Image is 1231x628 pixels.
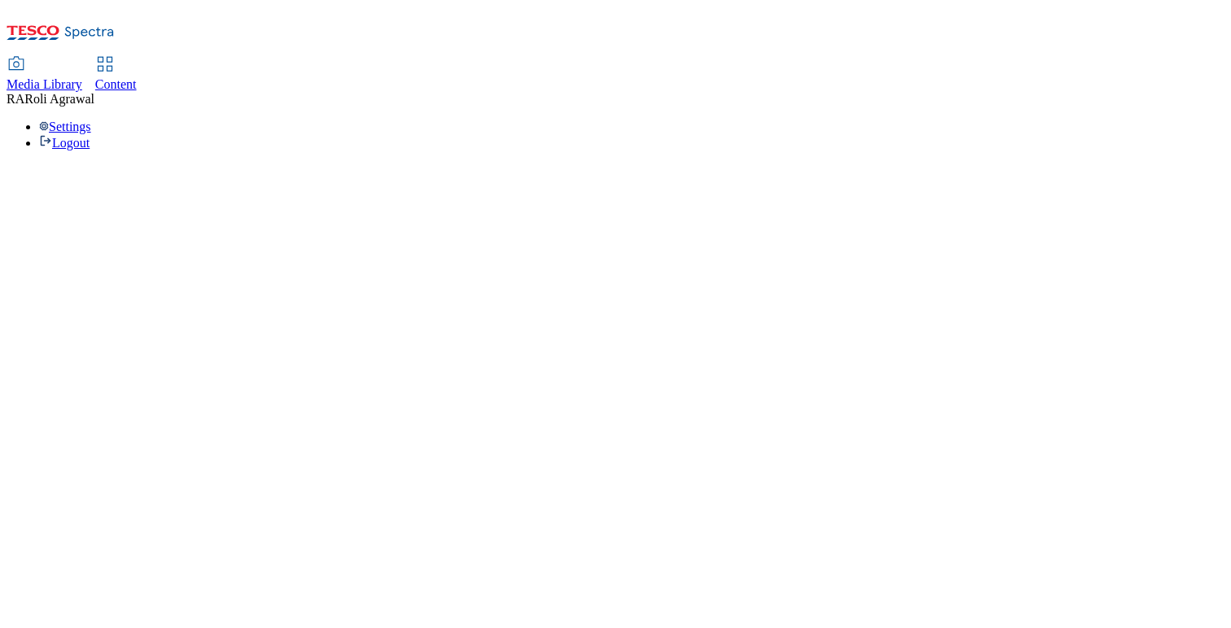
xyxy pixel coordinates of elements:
a: Content [95,58,137,92]
a: Media Library [7,58,82,92]
span: Roli Agrawal [24,92,94,106]
span: RA [7,92,24,106]
span: Content [95,77,137,91]
a: Settings [39,120,91,133]
span: Media Library [7,77,82,91]
a: Logout [39,136,90,150]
